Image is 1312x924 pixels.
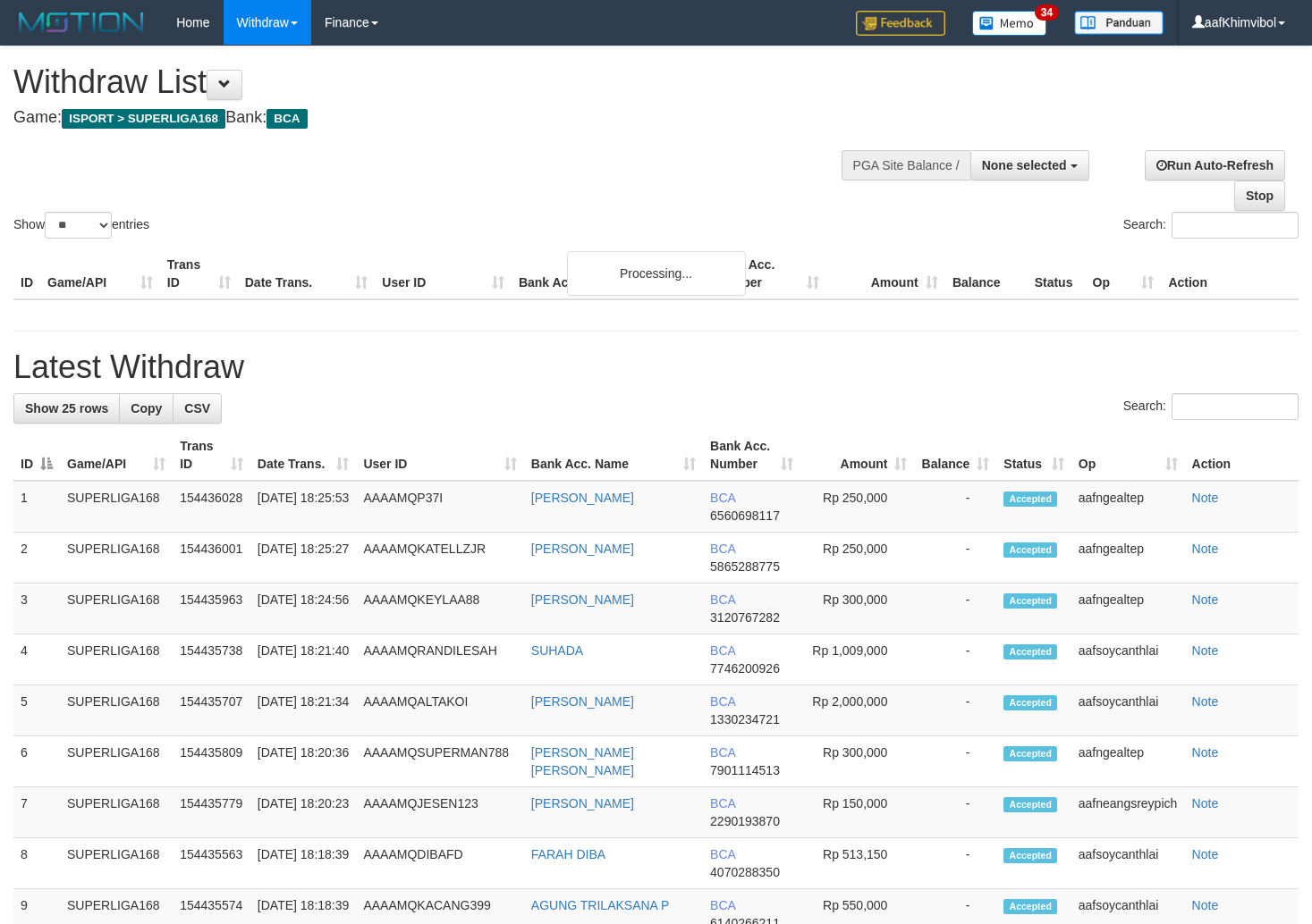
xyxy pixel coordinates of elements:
[173,533,250,584] td: 154436001
[60,481,173,533] td: SUPERLIGA168
[945,248,1028,299] th: Balance
[375,248,512,299] th: User ID
[356,736,523,787] td: AAAAMQSUPERMAN788
[1123,212,1299,239] label: Search:
[250,838,357,889] td: [DATE] 18:18:39
[710,847,735,861] span: BCA
[970,150,1089,181] button: None selected
[173,430,250,481] th: Trans ID: activate to sort column ascending
[60,838,173,889] td: SUPERLIGA168
[1071,736,1185,787] td: aafngealtep
[356,634,523,685] td: AAAAMQRANDILESAH
[800,430,914,481] th: Amount: activate to sort column ascending
[1185,430,1299,481] th: Action
[826,248,945,299] th: Amount
[996,430,1071,481] th: Status: activate to sort column ascending
[531,796,634,811] a: [PERSON_NAME]
[60,787,173,838] td: SUPERLIGA168
[1145,150,1285,181] a: Run Auto-Refresh
[531,694,634,709] a: [PERSON_NAME]
[972,11,1047,36] img: Button%20Memo.svg
[1192,898,1219,912] a: Note
[267,109,307,129] span: BCA
[250,481,357,533] td: [DATE] 18:25:53
[13,64,857,100] h1: Withdraw List
[710,865,780,879] span: Copy 4070288350 to clipboard
[13,212,149,239] label: Show entries
[1071,634,1185,685] td: aafsoycanthlai
[356,584,523,634] td: AAAAMQKEYLAA88
[710,745,735,760] span: BCA
[1192,847,1219,861] a: Note
[800,838,914,889] td: Rp 513,150
[1086,248,1162,299] th: Op
[1161,248,1299,299] th: Action
[1003,593,1057,609] span: Accepted
[13,838,60,889] td: 8
[710,712,780,727] span: Copy 1330234721 to clipboard
[1192,542,1219,556] a: Note
[1003,746,1057,761] span: Accepted
[131,401,162,416] span: Copy
[710,661,780,676] span: Copy 7746200926 to clipboard
[250,430,357,481] th: Date Trans.: activate to sort column ascending
[531,745,634,777] a: [PERSON_NAME] [PERSON_NAME]
[356,838,523,889] td: AAAAMQDIBAFD
[1172,212,1299,239] input: Search:
[914,584,996,634] td: -
[524,430,703,481] th: Bank Acc. Name: activate to sort column ascending
[1003,695,1057,710] span: Accepted
[13,349,1299,385] h1: Latest Withdraw
[914,685,996,736] td: -
[60,584,173,634] td: SUPERLIGA168
[13,736,60,787] td: 6
[800,533,914,584] td: Rp 250,000
[710,814,780,828] span: Copy 2290193870 to clipboard
[914,430,996,481] th: Balance: activate to sort column ascending
[173,634,250,685] td: 154435738
[356,685,523,736] td: AAAAMQALTAKOI
[173,787,250,838] td: 154435779
[1172,393,1299,420] input: Search:
[173,736,250,787] td: 154435809
[710,491,735,505] span: BCA
[1003,542,1057,558] span: Accepted
[710,898,735,912] span: BCA
[710,643,735,658] span: BCA
[25,401,108,416] span: Show 25 rows
[60,430,173,481] th: Game/API: activate to sort column ascending
[1192,491,1219,505] a: Note
[60,736,173,787] td: SUPERLIGA168
[531,643,583,658] a: SUHADA
[710,763,780,777] span: Copy 7901114513 to clipboard
[160,248,238,299] th: Trans ID
[250,787,357,838] td: [DATE] 18:20:23
[119,393,174,424] a: Copy
[914,634,996,685] td: -
[1035,4,1059,21] span: 34
[710,796,735,811] span: BCA
[1074,11,1164,35] img: panduan.png
[914,787,996,838] td: -
[1192,592,1219,607] a: Note
[800,736,914,787] td: Rp 300,000
[531,847,605,861] a: FARAH DIBA
[173,685,250,736] td: 154435707
[45,212,112,239] select: Showentries
[914,838,996,889] td: -
[800,685,914,736] td: Rp 2,000,000
[250,736,357,787] td: [DATE] 18:20:36
[356,787,523,838] td: AAAAMQJESEN123
[707,248,826,299] th: Bank Acc. Number
[1071,685,1185,736] td: aafsoycanthlai
[856,11,945,36] img: Feedback.jpg
[250,584,357,634] td: [DATE] 18:24:56
[13,430,60,481] th: ID: activate to sort column descending
[173,838,250,889] td: 154435563
[914,736,996,787] td: -
[13,109,857,127] h4: Game: Bank:
[531,592,634,607] a: [PERSON_NAME]
[1003,899,1057,914] span: Accepted
[842,150,970,181] div: PGA Site Balance /
[914,533,996,584] td: -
